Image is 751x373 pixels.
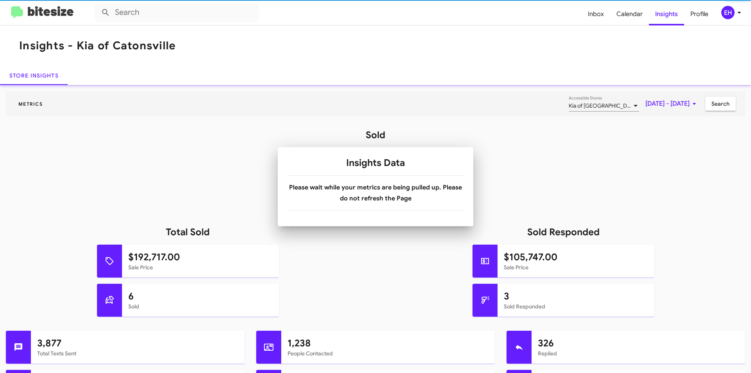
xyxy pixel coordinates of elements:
[287,350,489,357] mat-card-subtitle: People Contacted
[538,337,739,350] h1: 326
[582,3,610,25] span: Inbox
[711,97,729,111] span: Search
[504,251,648,263] h1: $105,747.00
[504,303,648,310] mat-card-subtitle: Sold Responded
[95,3,259,22] input: Search
[37,337,238,350] h1: 3,877
[504,263,648,271] mat-card-subtitle: Sale Price
[569,102,638,109] span: Kia of [GEOGRAPHIC_DATA]
[12,101,49,107] span: Metrics
[504,290,648,303] h1: 3
[375,226,751,238] h1: Sold Responded
[128,251,273,263] h1: $192,717.00
[684,3,715,25] span: Profile
[287,157,464,169] h1: Insights Data
[128,303,273,310] mat-card-subtitle: Sold
[538,350,739,357] mat-card-subtitle: Replied
[289,184,462,202] b: Please wait while your metrics are being pulled up. Please do not refresh the Page
[649,3,684,25] span: Insights
[128,290,273,303] h1: 6
[287,337,489,350] h1: 1,238
[721,6,735,19] div: EH
[128,263,273,271] mat-card-subtitle: Sale Price
[610,3,649,25] span: Calendar
[19,40,176,52] h1: Insights - Kia of Catonsville
[37,350,238,357] mat-card-subtitle: Total Texts Sent
[645,97,699,111] span: [DATE] - [DATE]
